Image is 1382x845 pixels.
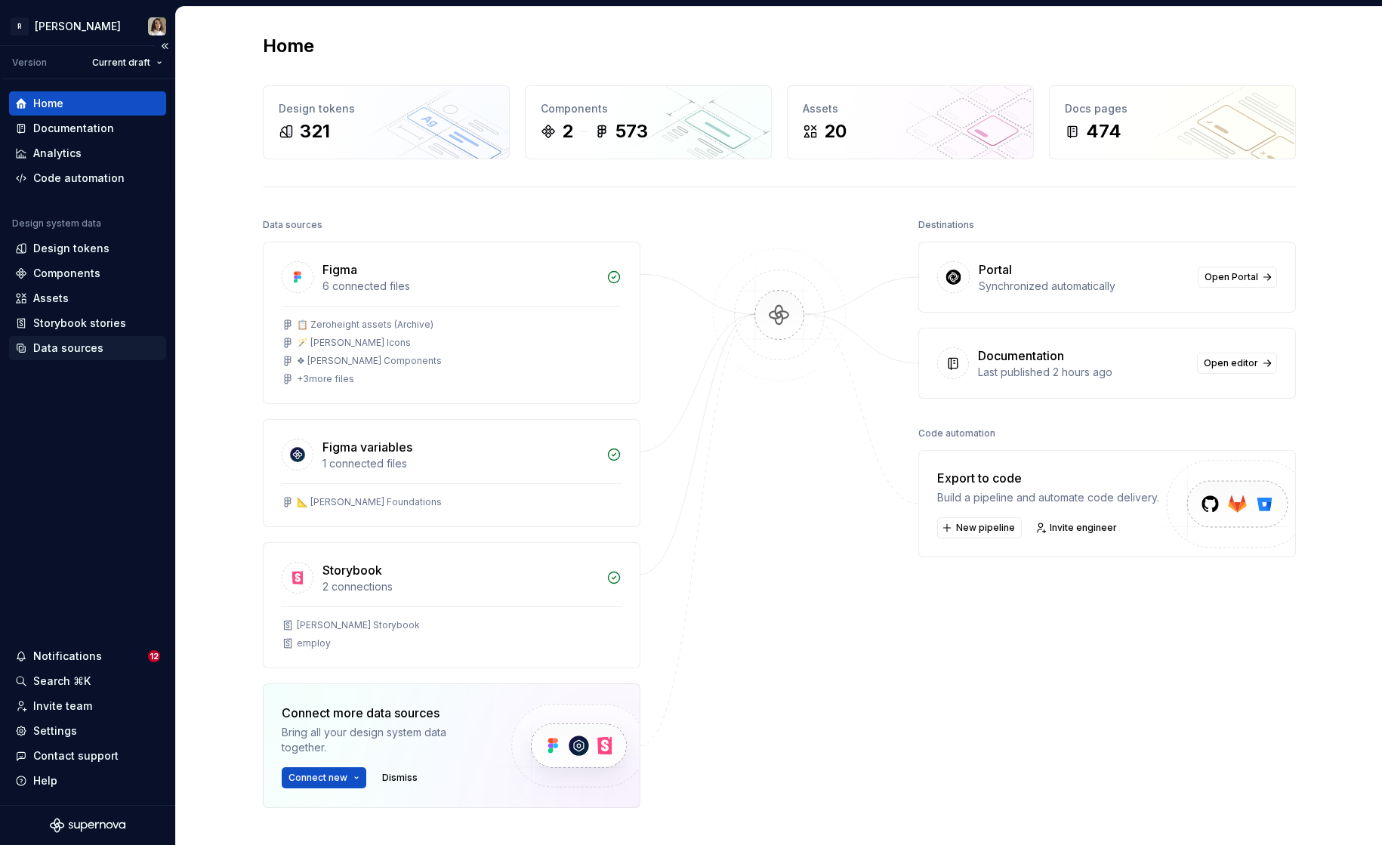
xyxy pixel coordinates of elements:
span: Dismiss [382,772,418,784]
a: Documentation [9,116,166,140]
a: Components [9,261,166,285]
a: Design tokens321 [263,85,510,159]
a: Code automation [9,166,166,190]
div: Assets [33,291,69,306]
button: Contact support [9,744,166,768]
div: Design system data [12,217,101,230]
div: Invite team [33,699,92,714]
div: Search ⌘K [33,674,91,689]
div: Design tokens [33,241,110,256]
div: 🪄 [PERSON_NAME] Icons [297,337,411,349]
a: Home [9,91,166,116]
button: Search ⌘K [9,669,166,693]
svg: Supernova Logo [50,818,125,833]
div: Docs pages [1065,101,1280,116]
div: 1 connected files [322,456,597,471]
div: 📐 [PERSON_NAME] Foundations [297,496,442,508]
div: Code automation [918,423,995,444]
a: Data sources [9,336,166,360]
a: Components2573 [525,85,772,159]
div: 6 connected files [322,279,597,294]
div: 20 [824,119,847,143]
div: Documentation [978,347,1064,365]
span: Current draft [92,57,150,69]
div: Notifications [33,649,102,664]
div: 📋 Zeroheight assets (Archive) [297,319,433,331]
div: Contact support [33,748,119,763]
div: Analytics [33,146,82,161]
a: Assets [9,286,166,310]
span: New pipeline [956,522,1015,534]
span: Open Portal [1205,271,1258,283]
div: Synchronized automatically [979,279,1189,294]
div: [PERSON_NAME] Storybook [297,619,420,631]
div: Components [33,266,100,281]
div: Version [12,57,47,69]
button: Collapse sidebar [154,35,175,57]
div: Storybook stories [33,316,126,331]
div: Help [33,773,57,788]
div: R [11,17,29,35]
button: Connect new [282,767,366,788]
div: Export to code [937,469,1159,487]
button: Help [9,769,166,793]
button: New pipeline [937,517,1022,538]
div: Documentation [33,121,114,136]
img: Sandrina pereira [148,17,166,35]
div: employ [297,637,331,649]
button: Notifications12 [9,644,166,668]
span: Connect new [288,772,347,784]
a: Analytics [9,141,166,165]
div: 474 [1086,119,1121,143]
a: Storybook2 connections[PERSON_NAME] Storybookemploy [263,542,640,668]
div: Design tokens [279,101,494,116]
div: Data sources [33,341,103,356]
div: Assets [803,101,1018,116]
div: 2 connections [322,579,597,594]
a: Invite team [9,694,166,718]
div: 2 [562,119,573,143]
button: Dismiss [375,767,424,788]
span: 12 [148,650,160,662]
div: [PERSON_NAME] [35,19,121,34]
a: Figma variables1 connected files📐 [PERSON_NAME] Foundations [263,419,640,527]
div: Figma variables [322,438,412,456]
span: Open editor [1204,357,1258,369]
div: Connect more data sources [282,704,486,722]
a: Docs pages474 [1049,85,1296,159]
div: Home [33,96,63,111]
div: Last published 2 hours ago [978,365,1188,380]
div: 573 [615,119,648,143]
button: Current draft [85,52,169,73]
div: Destinations [918,214,974,236]
div: ❖ [PERSON_NAME] Components [297,355,442,367]
div: + 3 more files [297,373,354,385]
div: Portal [979,261,1012,279]
a: Design tokens [9,236,166,261]
a: Open editor [1197,353,1277,374]
a: Assets20 [787,85,1034,159]
button: R[PERSON_NAME]Sandrina pereira [3,10,172,42]
div: Code automation [33,171,125,186]
div: Settings [33,723,77,739]
span: Invite engineer [1050,522,1117,534]
div: Build a pipeline and automate code delivery. [937,490,1159,505]
div: Components [541,101,756,116]
div: Storybook [322,561,382,579]
a: Open Portal [1198,267,1277,288]
a: Settings [9,719,166,743]
div: Figma [322,261,357,279]
div: Data sources [263,214,322,236]
div: 321 [300,119,330,143]
h2: Home [263,34,314,58]
a: Storybook stories [9,311,166,335]
div: Bring all your design system data together. [282,725,486,755]
a: Invite engineer [1031,517,1124,538]
a: Figma6 connected files📋 Zeroheight assets (Archive)🪄 [PERSON_NAME] Icons❖ [PERSON_NAME] Component... [263,242,640,404]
